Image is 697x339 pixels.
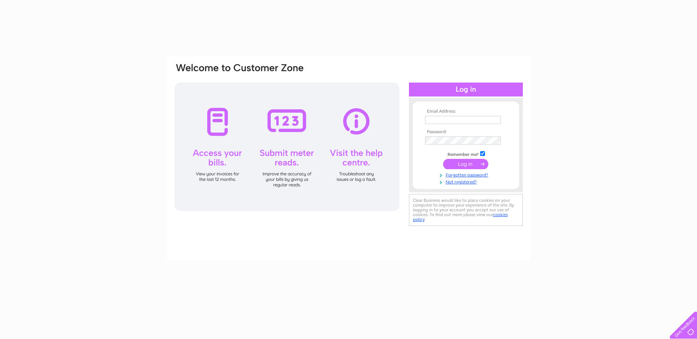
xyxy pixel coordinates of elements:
[423,130,509,135] th: Password:
[413,212,508,222] a: cookies policy
[425,171,509,178] a: Forgotten password?
[425,178,509,185] a: Not registered?
[443,159,488,169] input: Submit
[409,194,523,226] div: Clear Business would like to place cookies on your computer to improve your experience of the sit...
[423,150,509,157] td: Remember me?
[423,109,509,114] th: Email Address:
